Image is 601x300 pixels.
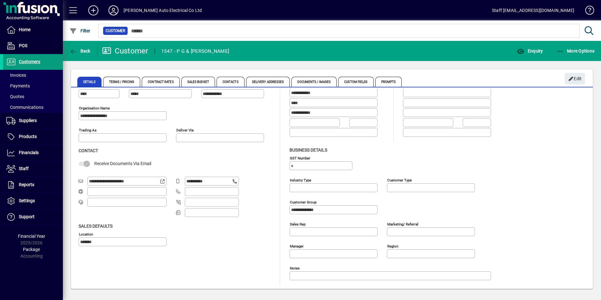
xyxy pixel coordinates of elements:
mat-label: Trading as [79,128,96,132]
a: Quotes [3,91,63,102]
button: Profile [103,5,124,16]
span: Delivery Addresses [246,77,290,87]
app-page-header-button: Back [63,45,97,57]
span: Payments [6,83,30,88]
span: Customer [106,28,125,34]
span: Support [19,214,35,219]
span: Financials [19,150,39,155]
a: Support [3,209,63,225]
span: Back [69,48,91,53]
span: Package [23,247,40,252]
span: Custom Fields [338,77,373,87]
mat-label: Notes [290,266,300,270]
span: Filter [69,28,91,33]
mat-label: Sales rep [290,222,306,226]
mat-label: Customer type [387,178,412,182]
span: Prompts [375,77,402,87]
a: Home [3,22,63,38]
span: Contact [79,148,98,153]
div: 1547 - P G & [PERSON_NAME] [161,46,229,56]
span: Settings [19,198,35,203]
mat-label: Marketing/ Referral [387,222,418,226]
span: Customers [19,59,40,64]
span: Sales Budget [181,77,215,87]
span: Financial Year [18,234,45,239]
a: Suppliers [3,113,63,129]
button: Edit [565,73,585,84]
span: Sales defaults [79,224,113,229]
mat-label: Location [79,232,93,236]
mat-label: Manager [290,244,304,248]
span: Receive Documents Via Email [94,161,151,166]
span: Details [77,77,102,87]
span: Home [19,27,30,32]
a: Financials [3,145,63,161]
span: Contacts [217,77,245,87]
span: Business details [289,147,327,153]
mat-label: Organisation name [79,106,110,110]
span: Documents / Images [291,77,337,87]
span: Communications [6,105,43,110]
button: Add [83,5,103,16]
a: Settings [3,193,63,209]
mat-label: Customer group [290,200,317,204]
div: Customer [102,46,148,56]
button: Enquiry [515,45,544,57]
button: More Options [555,45,596,57]
mat-label: Region [387,244,398,248]
div: [PERSON_NAME] Auto Electrical Co Ltd [124,5,202,15]
a: Products [3,129,63,145]
mat-label: GST Number [290,156,310,160]
span: POS [19,43,27,48]
span: Invoices [6,73,26,78]
a: Payments [3,81,63,91]
a: Communications [3,102,63,113]
span: Terms / Pricing [103,77,141,87]
span: More Options [556,48,595,53]
span: Products [19,134,37,139]
a: Staff [3,161,63,177]
mat-label: Industry type [290,178,311,182]
span: Contract Rates [142,77,179,87]
span: Quotes [6,94,24,99]
span: Staff [19,166,29,171]
a: Invoices [3,70,63,81]
a: POS [3,38,63,54]
button: Back [68,45,92,57]
span: Suppliers [19,118,37,123]
a: Knowledge Base [581,1,593,22]
span: Edit [568,74,582,84]
div: Staff [EMAIL_ADDRESS][DOMAIN_NAME] [492,5,574,15]
span: Enquiry [517,48,543,53]
button: Filter [68,25,92,36]
mat-label: Deliver via [176,128,194,132]
span: Reports [19,182,34,187]
a: Reports [3,177,63,193]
